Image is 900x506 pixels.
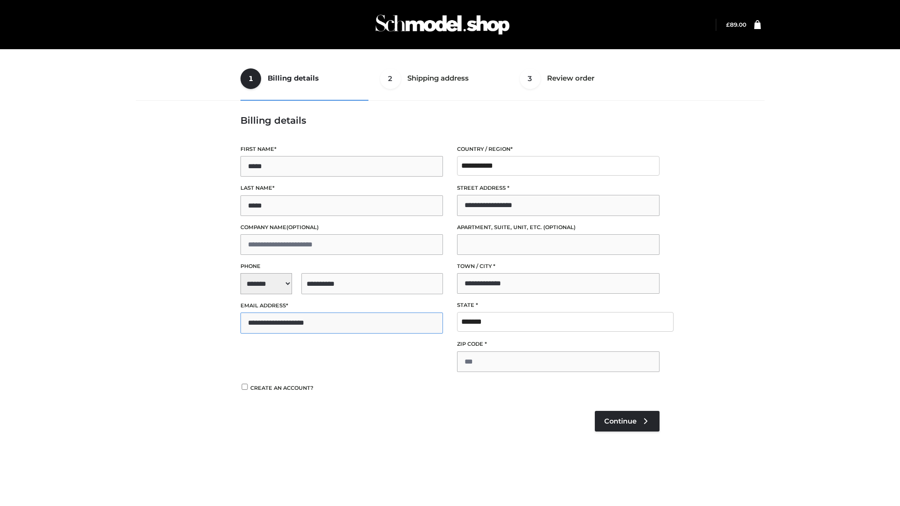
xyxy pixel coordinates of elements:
label: ZIP Code [457,340,660,349]
label: Last name [240,184,443,193]
span: (optional) [286,224,319,231]
label: State [457,301,660,310]
bdi: 89.00 [726,21,746,28]
span: Create an account? [250,385,314,391]
span: (optional) [543,224,576,231]
label: Email address [240,301,443,310]
label: Town / City [457,262,660,271]
span: £ [726,21,730,28]
label: Street address [457,184,660,193]
span: Continue [604,417,637,425]
a: £89.00 [726,21,746,28]
input: Create an account? [240,384,249,390]
label: First name [240,145,443,154]
img: Schmodel Admin 964 [372,6,513,43]
label: Apartment, suite, unit, etc. [457,223,660,232]
label: Country / Region [457,145,660,154]
a: Continue [595,411,660,432]
label: Company name [240,223,443,232]
label: Phone [240,262,443,271]
h3: Billing details [240,115,660,126]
